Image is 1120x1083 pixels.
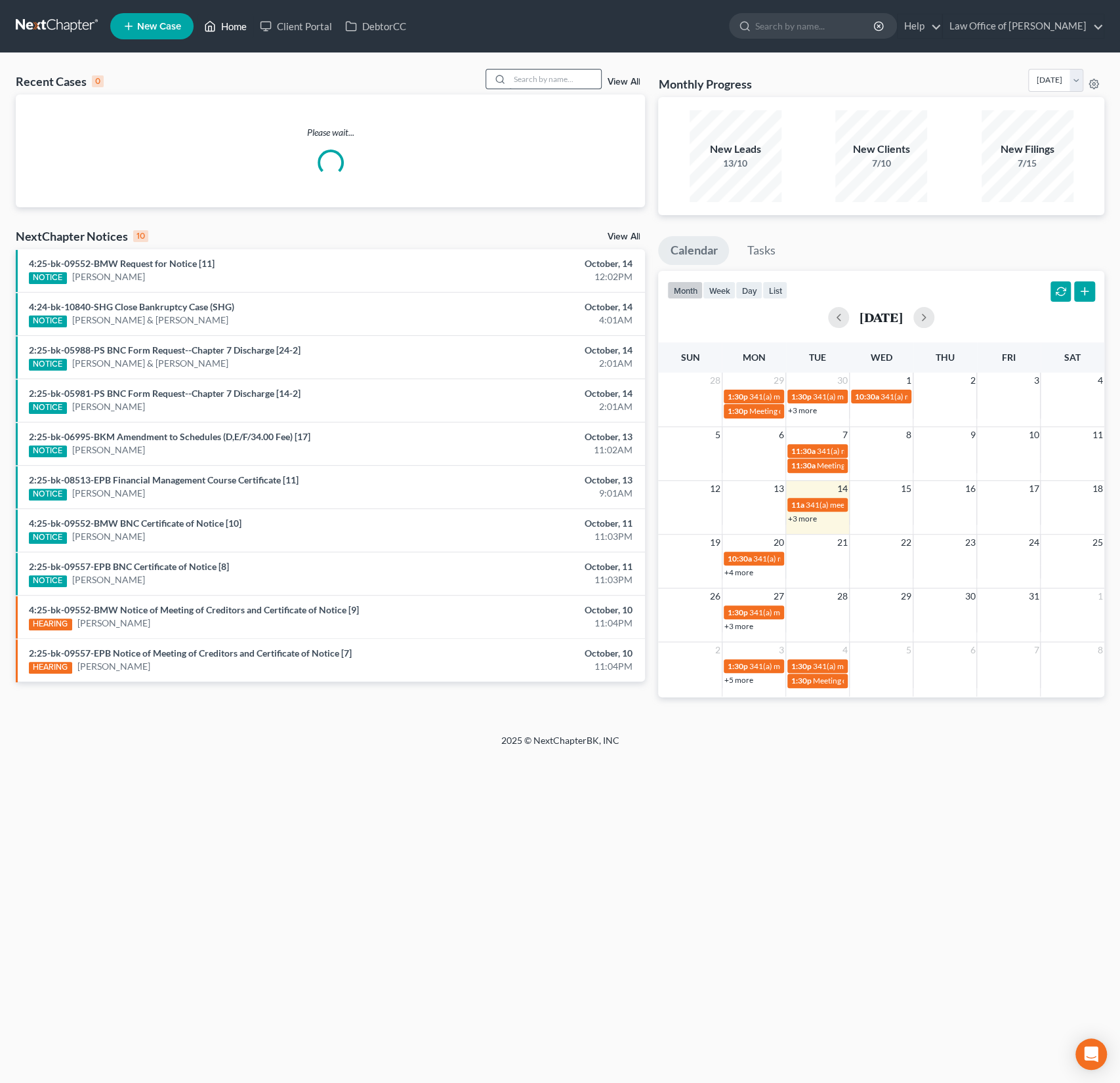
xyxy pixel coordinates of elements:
[77,617,150,630] a: [PERSON_NAME]
[968,373,976,388] span: 2
[963,535,976,550] span: 23
[772,373,785,388] span: 29
[137,22,181,31] span: New Case
[900,535,913,550] span: 22
[1091,481,1104,497] span: 18
[339,14,413,38] a: DebtorCC
[724,621,753,631] a: +3 more
[1091,427,1104,443] span: 11
[197,14,253,38] a: Home
[841,642,849,658] span: 4
[724,675,753,685] a: +5 more
[836,588,849,604] span: 28
[835,157,927,170] div: 7/10
[29,575,67,587] div: NOTICE
[749,392,939,401] span: 341(a) meeting for [PERSON_NAME] [PERSON_NAME]
[1096,588,1104,604] span: 1
[1032,373,1040,388] span: 3
[813,392,978,401] span: 341(a) meeting for Antawonia [PERSON_NAME]
[440,617,632,630] div: 11:04PM
[1091,535,1104,550] span: 25
[788,405,817,415] a: +3 more
[1064,352,1081,363] span: Sat
[1027,535,1040,550] span: 24
[440,387,632,400] div: October, 14
[900,588,913,604] span: 29
[253,14,339,38] a: Client Portal
[29,316,67,327] div: NOTICE
[728,607,748,617] span: 1:30p
[1027,481,1040,497] span: 17
[72,443,145,457] a: [PERSON_NAME]
[667,281,703,299] button: month
[755,14,875,38] input: Search by name...
[16,126,645,139] p: Please wait...
[709,373,722,388] span: 28
[778,427,785,443] span: 6
[440,300,632,314] div: October, 14
[791,446,816,456] span: 11:30a
[905,642,913,658] span: 5
[1075,1038,1107,1070] div: Open Intercom Messenger
[29,662,72,674] div: HEARING
[772,588,785,604] span: 27
[836,481,849,497] span: 14
[29,474,299,485] a: 2:25-bk-08513-EPB Financial Management Course Certificate [11]
[841,427,849,443] span: 7
[860,310,903,324] h2: [DATE]
[29,272,67,284] div: NOTICE
[898,14,942,38] a: Help
[709,481,722,497] span: 12
[440,603,632,617] div: October, 10
[1002,352,1016,363] span: Fri
[29,431,310,442] a: 2:25-bk-06995-BKM Amendment to Schedules (D,E/F/34.00 Fee) [17]
[772,535,785,550] span: 20
[690,157,781,170] div: 13/10
[736,281,762,299] button: day
[16,228,148,244] div: NextChapter Notices
[772,481,785,497] span: 13
[728,661,748,671] span: 1:30p
[753,554,880,563] span: 341(a) meeting for [PERSON_NAME]
[440,517,632,530] div: October, 11
[29,388,301,399] a: 2:25-bk-05981-PS BNC Form Request--Chapter 7 Discharge [14-2]
[440,647,632,660] div: October, 10
[900,481,913,497] span: 15
[29,344,301,356] a: 2:25-bk-05988-PS BNC Form Request--Chapter 7 Discharge [24-2]
[936,352,955,363] span: Thu
[982,157,1073,170] div: 7/15
[29,489,67,501] div: NOTICE
[791,392,812,401] span: 1:30p
[440,314,632,327] div: 4:01AM
[855,392,879,401] span: 10:30a
[29,619,72,630] div: HEARING
[714,642,722,658] span: 2
[29,359,67,371] div: NOTICE
[29,301,234,312] a: 4:24-bk-10840-SHG Close Bankruptcy Case (SHG)
[72,573,145,586] a: [PERSON_NAME]
[982,142,1073,157] div: New Filings
[714,427,722,443] span: 5
[709,588,722,604] span: 26
[658,236,729,265] a: Calendar
[963,588,976,604] span: 30
[690,142,781,157] div: New Leads
[440,430,632,443] div: October, 13
[440,400,632,413] div: 2:01AM
[440,443,632,457] div: 11:02AM
[1032,642,1040,658] span: 7
[836,535,849,550] span: 21
[791,661,812,671] span: 1:30p
[1027,588,1040,604] span: 31
[762,281,787,299] button: list
[709,535,722,550] span: 19
[72,270,145,283] a: [PERSON_NAME]
[440,560,632,573] div: October, 11
[29,604,359,615] a: 4:25-bk-09552-BMW Notice of Meeting of Creditors and Certificate of Notice [9]
[809,352,826,363] span: Tue
[881,392,1007,401] span: 341(a) meeting for [PERSON_NAME]
[778,642,785,658] span: 3
[835,142,927,157] div: New Clients
[607,77,640,87] a: View All
[735,236,787,265] a: Tasks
